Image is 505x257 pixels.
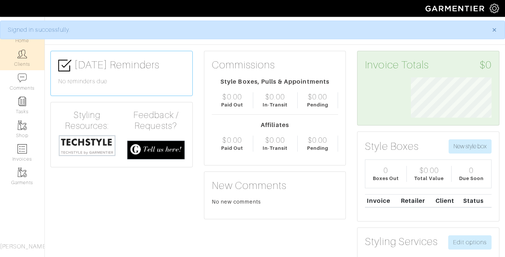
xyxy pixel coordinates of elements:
div: Pending [307,101,328,108]
div: Style Boxes, Pulls & Appointments [212,77,338,86]
div: Pending [307,145,328,152]
h3: [DATE] Reminders [58,59,185,72]
div: No new comments [212,198,338,205]
img: orders-icon-0abe47150d42831381b5fb84f609e132dff9fe21cb692f30cb5eec754e2cba89.png [18,144,27,154]
div: $0.00 [222,92,242,101]
img: garments-icon-b7da505a4dc4fd61783c78ac3ca0ef83fa9d6f193b1c9dc38574b1d14d53ca28.png [18,168,27,177]
div: $0.00 [265,92,285,101]
div: $0.00 [265,136,285,145]
div: Boxes Out [373,175,399,182]
div: Signed in successfully. [8,25,481,34]
div: $0.00 [419,166,439,175]
img: gear-icon-white-bd11855cb880d31180b6d7d6211b90ccbf57a29d726f0c71d8c61bd08dd39cc2.png [490,4,499,13]
img: comment-icon-a0a6a9ef722e966f86d9cbdc48e553b5cf19dbc54f86b18d962a5391bc8f6eb6.png [18,73,27,83]
img: garmentier-logo-header-white-b43fb05a5012e4ada735d5af1a66efaba907eab6374d6393d1fbf88cb4ef424d.png [422,2,490,15]
a: Edit options [448,235,492,250]
img: clients-icon-6bae9207a08558b7cb47a8932f037763ab4055f8c8b6bfacd5dc20c3e0201464.png [18,49,27,59]
span: $0 [480,59,492,71]
span: × [492,25,497,35]
div: Due Soon [459,175,484,182]
th: Invoice [365,194,399,207]
h3: Invoice Totals [365,59,492,71]
th: Retailer [399,194,434,207]
img: garments-icon-b7da505a4dc4fd61783c78ac3ca0ef83fa9d6f193b1c9dc38574b1d14d53ca28.png [18,121,27,130]
h4: Styling Resources: [58,110,116,131]
h3: Style Boxes [365,140,419,153]
div: Affiliates [212,121,338,130]
button: New style box [449,139,492,154]
h3: Styling Services [365,235,438,248]
img: techstyle-93310999766a10050dc78ceb7f971a75838126fd19372ce40ba20cdf6a89b94b.png [58,134,116,157]
div: $0.00 [308,136,327,145]
div: In-Transit [263,101,288,108]
th: Client [434,194,461,207]
img: feedback_requests-3821251ac2bd56c73c230f3229a5b25d6eb027adea667894f41107c140538ee0.png [127,140,185,160]
div: $0.00 [308,92,327,101]
h6: No reminders due [58,78,185,85]
div: 0 [384,166,388,175]
div: $0.00 [222,136,242,145]
th: Status [461,194,492,207]
h3: New Comments [212,179,338,192]
div: In-Transit [263,145,288,152]
img: reminder-icon-8004d30b9f0a5d33ae49ab947aed9ed385cf756f9e5892f1edd6e32f2345188e.png [18,97,27,106]
img: check-box-icon-36a4915ff3ba2bd8f6e4f29bc755bb66becd62c870f447fc0dd1365fcfddab58.png [58,59,71,72]
div: 0 [469,166,474,175]
h4: Feedback / Requests? [127,110,185,131]
div: Paid Out [221,145,243,152]
div: Total Value [414,175,444,182]
div: Paid Out [221,101,243,108]
h3: Commissions [212,59,275,71]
